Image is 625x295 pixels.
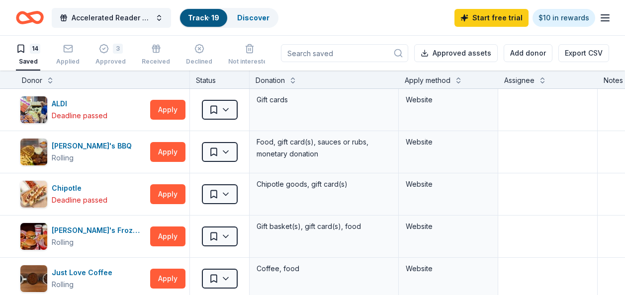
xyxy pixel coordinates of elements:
[150,100,185,120] button: Apply
[20,181,47,208] img: Image for Chipotle
[95,40,126,71] button: 3Approved
[237,13,269,22] a: Discover
[504,44,552,62] button: Add donor
[52,98,107,110] div: ALDI
[256,74,285,86] div: Donation
[150,142,185,162] button: Apply
[20,265,47,292] img: Image for Just Love Coffee
[52,279,74,291] div: Rolling
[52,110,107,122] div: Deadline passed
[558,44,609,62] button: Export CSV
[150,226,185,246] button: Apply
[142,58,170,66] div: Received
[16,40,40,71] button: 14Saved
[52,152,74,164] div: Rolling
[256,220,392,233] div: Gift basket(s), gift card(s), food
[256,262,392,276] div: Coffee, food
[228,58,271,66] div: Not interested
[604,74,623,86] div: Notes
[20,96,146,124] button: Image for ALDI ALDIDeadline passed
[256,177,392,191] div: Chipotle goods, gift card(s)
[142,40,170,71] button: Received
[150,184,185,204] button: Apply
[16,6,44,29] a: Home
[95,58,126,66] div: Approved
[52,267,116,279] div: Just Love Coffee
[20,96,47,123] img: Image for ALDI
[190,71,250,88] div: Status
[52,224,146,236] div: [PERSON_NAME]'s Frozen Custard & Steakburgers
[406,263,491,275] div: Website
[20,180,146,208] button: Image for ChipotleChipotleDeadline passed
[228,40,271,71] button: Not interested
[72,12,151,24] span: Accelerated Reader Level Up Events
[281,44,408,62] input: Search saved
[52,182,107,194] div: Chipotle
[20,222,146,250] button: Image for Freddy's Frozen Custard & Steakburgers[PERSON_NAME]'s Frozen Custard & SteakburgersRolling
[52,236,74,248] div: Rolling
[56,58,80,66] div: Applied
[52,194,107,206] div: Deadline passed
[52,140,136,152] div: [PERSON_NAME]'s BBQ
[20,139,47,165] img: Image for Bubbaque's BBQ
[150,269,185,289] button: Apply
[504,74,535,86] div: Assignee
[414,44,498,62] button: Approved assets
[256,135,392,161] div: Food, gift card(s), sauces or rubs, monetary donation
[186,40,212,71] button: Declined
[113,44,123,54] div: 3
[20,223,47,250] img: Image for Freddy's Frozen Custard & Steakburgers
[406,178,491,190] div: Website
[56,40,80,71] button: Applied
[20,138,146,166] button: Image for Bubbaque's BBQ[PERSON_NAME]'s BBQRolling
[179,8,278,28] button: Track· 19Discover
[454,9,529,27] a: Start free trial
[406,136,491,148] div: Website
[405,74,450,86] div: Apply method
[22,74,42,86] div: Donor
[186,58,212,66] div: Declined
[533,9,595,27] a: $10 in rewards
[406,221,491,232] div: Website
[30,44,40,54] div: 14
[256,93,392,107] div: Gift cards
[20,265,146,293] button: Image for Just Love CoffeeJust Love CoffeeRolling
[52,8,171,28] button: Accelerated Reader Level Up Events
[16,58,40,66] div: Saved
[406,94,491,106] div: Website
[188,13,219,22] a: Track· 19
